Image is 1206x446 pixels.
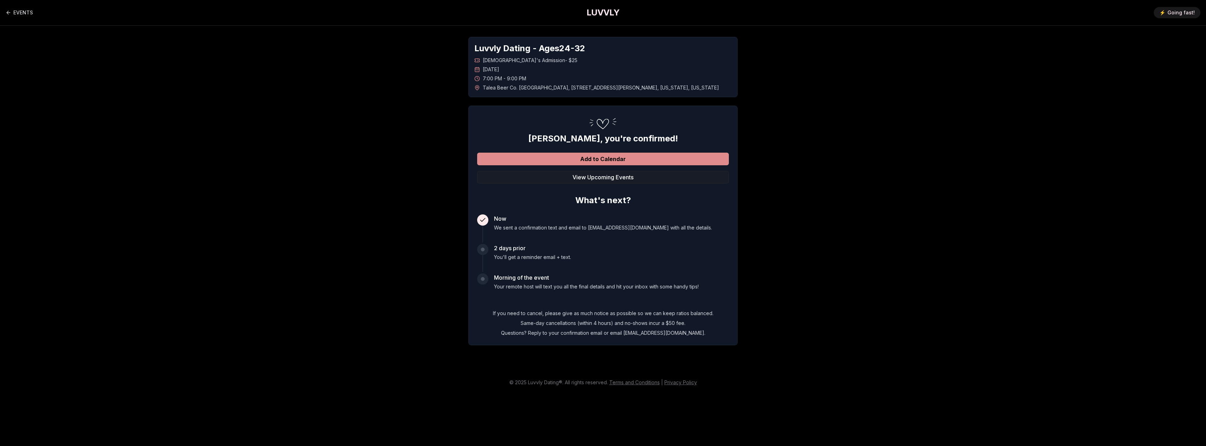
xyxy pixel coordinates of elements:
h2: [PERSON_NAME] , you're confirmed! [477,133,729,144]
p: Your remote host will text you all the final details and hit your inbox with some handy tips! [494,283,699,290]
a: LUVVLY [587,7,619,18]
span: 7:00 PM - 9:00 PM [483,75,526,82]
p: We sent a confirmation text and email to [EMAIL_ADDRESS][DOMAIN_NAME] with all the details. [494,224,712,231]
h3: Now [494,214,712,223]
a: Back to events [6,6,33,20]
a: Terms and Conditions [609,379,660,385]
p: If you need to cancel, please give as much notice as possible so we can keep ratios balanced. [477,310,729,317]
a: Privacy Policy [664,379,697,385]
h3: 2 days prior [494,244,571,252]
button: View Upcoming Events [477,171,729,184]
span: Going fast! [1167,9,1195,16]
h3: Morning of the event [494,273,699,282]
p: Questions? Reply to your confirmation email or email [EMAIL_ADDRESS][DOMAIN_NAME]. [477,329,729,337]
button: Add to Calendar [477,153,729,165]
span: [DATE] [483,66,499,73]
img: Confirmation Step [585,114,621,133]
h2: What's next? [477,192,729,206]
p: Same-day cancellations (within 4 hours) and no-shows incur a $50 fee. [477,320,729,327]
span: ⚡️ [1159,9,1165,16]
p: You'll get a reminder email + text. [494,254,571,261]
h1: Luvvly Dating - Ages 24 - 32 [474,43,732,54]
span: [DEMOGRAPHIC_DATA]'s Admission - $25 [483,57,577,64]
span: Talea Beer Co. [GEOGRAPHIC_DATA] , [STREET_ADDRESS][PERSON_NAME] , [US_STATE] , [US_STATE] [483,84,719,91]
span: | [661,379,663,385]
